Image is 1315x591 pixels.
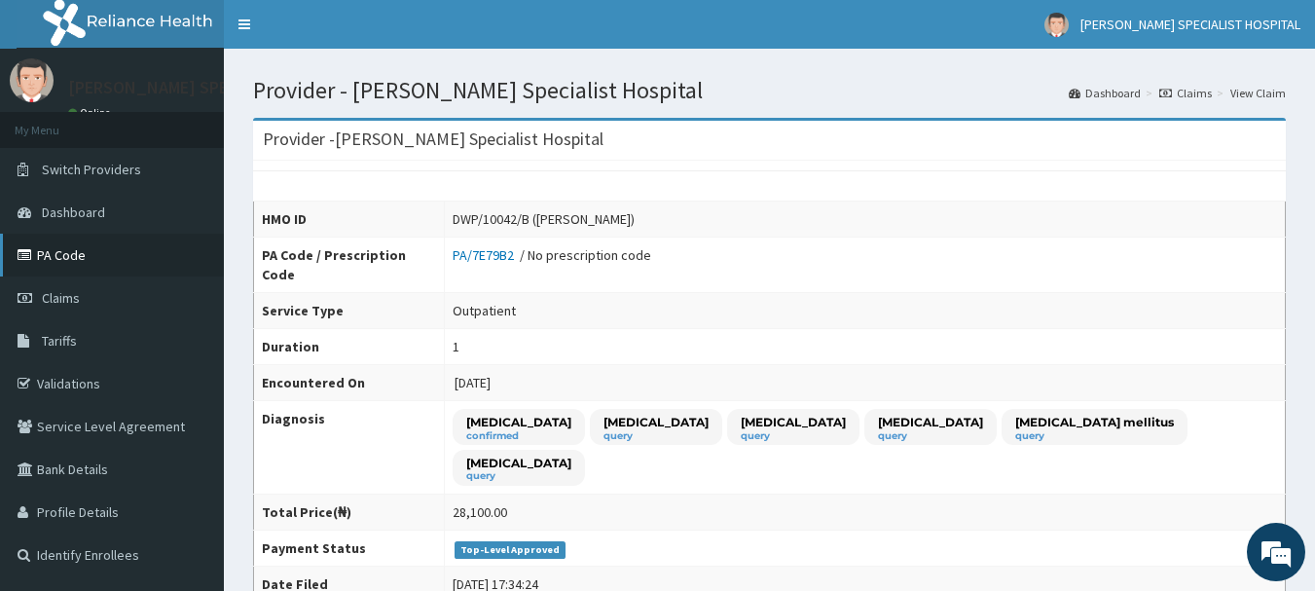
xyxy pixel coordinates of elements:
[254,293,445,329] th: Service Type
[603,414,709,430] p: [MEDICAL_DATA]
[42,289,80,307] span: Claims
[603,431,709,441] small: query
[1080,16,1300,33] span: [PERSON_NAME] SPECIALIST HOSPITAL
[113,173,269,370] span: We're online!
[1015,414,1174,430] p: [MEDICAL_DATA] mellitus
[1230,85,1286,101] a: View Claim
[319,10,366,56] div: Minimize live chat window
[1159,85,1212,101] a: Claims
[455,374,491,391] span: [DATE]
[254,495,445,531] th: Total Price(₦)
[453,337,459,356] div: 1
[741,431,846,441] small: query
[254,202,445,238] th: HMO ID
[253,78,1286,103] h1: Provider - [PERSON_NAME] Specialist Hospital
[42,161,141,178] span: Switch Providers
[466,431,571,441] small: confirmed
[42,203,105,221] span: Dashboard
[453,301,516,320] div: Outpatient
[254,365,445,401] th: Encountered On
[263,130,603,148] h3: Provider - [PERSON_NAME] Specialist Hospital
[878,414,983,430] p: [MEDICAL_DATA]
[10,58,54,102] img: User Image
[1015,431,1174,441] small: query
[68,106,115,120] a: Online
[466,471,571,481] small: query
[453,502,507,522] div: 28,100.00
[1044,13,1069,37] img: User Image
[1069,85,1141,101] a: Dashboard
[453,245,651,265] div: / No prescription code
[10,388,371,457] textarea: Type your message and hit 'Enter'
[254,531,445,567] th: Payment Status
[741,414,846,430] p: [MEDICAL_DATA]
[878,431,983,441] small: query
[254,401,445,495] th: Diagnosis
[466,414,571,430] p: [MEDICAL_DATA]
[466,455,571,471] p: [MEDICAL_DATA]
[453,209,635,229] div: DWP/10042/B ([PERSON_NAME])
[36,97,79,146] img: d_794563401_company_1708531726252_794563401
[42,332,77,350] span: Tariffs
[453,246,520,264] a: PA/7E79B2
[101,109,327,134] div: Chat with us now
[455,541,566,559] span: Top-Level Approved
[68,79,366,96] p: [PERSON_NAME] SPECIALIST HOSPITAL
[254,238,445,293] th: PA Code / Prescription Code
[254,329,445,365] th: Duration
